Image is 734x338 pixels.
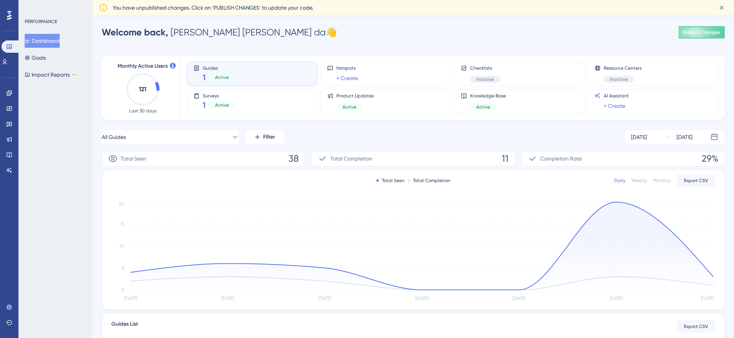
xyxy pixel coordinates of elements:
[632,177,647,184] div: Weekly
[120,221,124,227] tspan: 15
[470,93,506,99] span: Knowledge Base
[476,76,494,82] span: Inactive
[318,296,331,301] tspan: [DATE]
[102,27,168,38] span: Welcome back,
[476,104,490,110] span: Active
[129,108,156,114] span: Last 30 days
[610,296,623,301] tspan: [DATE]
[215,102,229,108] span: Active
[684,323,708,330] span: Export CSV
[684,177,708,184] span: Export CSV
[102,132,126,142] span: All Guides
[336,65,358,71] span: Hotspots
[118,62,168,71] span: Monthly Active Users
[203,100,206,110] span: 1
[470,65,500,71] span: Checklists
[111,320,138,333] span: Guides List
[336,74,358,83] a: + Create
[113,3,313,12] span: You have unpublished changes. Click on ‘PUBLISH CHANGES’ to update your code.
[415,296,428,301] tspan: [DATE]
[119,243,124,249] tspan: 10
[336,93,374,99] span: Product Updates
[512,296,526,301] tspan: [DATE]
[701,296,714,301] tspan: [DATE]
[408,177,450,184] div: Total Completion
[203,72,206,83] span: 1
[683,29,720,35] span: Publish Changes
[203,65,235,70] span: Guides
[221,296,234,301] tspan: [DATE]
[203,93,235,98] span: Surveys
[245,129,284,145] button: Filter
[679,26,725,38] button: Publish Changes
[631,132,647,142] div: [DATE]
[25,34,60,48] button: Dashboard
[330,154,372,163] span: Total Completion
[124,296,137,301] tspan: [DATE]
[102,26,337,38] div: [PERSON_NAME] [PERSON_NAME] da 👋
[121,154,146,163] span: Total Seen
[263,132,275,142] span: Filter
[71,73,78,77] div: BETA
[376,177,405,184] div: Total Seen
[502,152,509,165] span: 11
[702,152,718,165] span: 29%
[343,104,356,110] span: Active
[25,68,78,82] button: Impact ReportsBETA
[677,174,715,187] button: Export CSV
[677,132,692,142] div: [DATE]
[289,152,299,165] span: 38
[540,154,582,163] span: Completion Rate
[25,51,46,65] button: Goals
[102,129,239,145] button: All Guides
[215,74,229,80] span: Active
[614,177,625,184] div: Daily
[122,265,124,271] tspan: 5
[604,101,625,110] a: + Create
[677,320,715,333] button: Export CSV
[25,18,57,25] div: PERFORMANCE
[604,65,642,71] span: Resource Centers
[121,287,124,293] tspan: 0
[653,177,670,184] div: Monthly
[119,201,124,207] tspan: 20
[604,93,629,99] span: AI Assistant
[610,76,628,82] span: Inactive
[139,85,146,93] text: 121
